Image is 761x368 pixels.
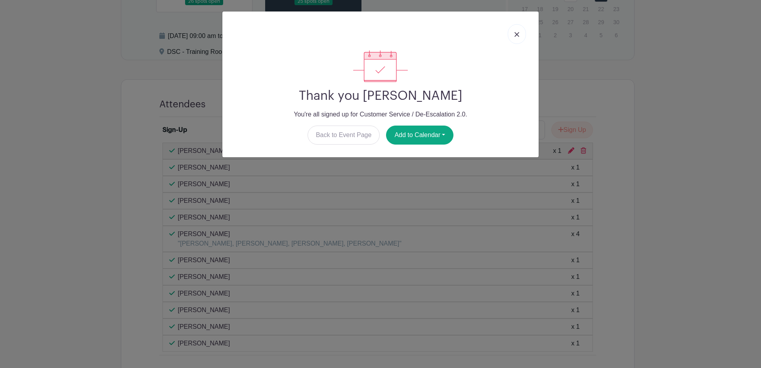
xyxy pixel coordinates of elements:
img: signup_complete-c468d5dda3e2740ee63a24cb0ba0d3ce5d8a4ecd24259e683200fb1569d990c8.svg [353,50,408,82]
p: You're all signed up for Customer Service / De-Escalation 2.0. [229,110,532,119]
img: close_button-5f87c8562297e5c2d7936805f587ecaba9071eb48480494691a3f1689db116b3.svg [514,32,519,37]
a: Back to Event Page [308,126,380,145]
button: Add to Calendar [386,126,453,145]
h2: Thank you [PERSON_NAME] [229,88,532,103]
